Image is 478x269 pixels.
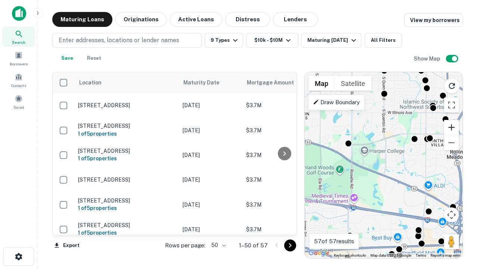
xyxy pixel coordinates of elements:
[12,39,25,45] span: Search
[307,36,358,45] div: Maturing [DATE]
[2,27,35,47] a: Search
[82,51,106,66] button: Reset
[246,33,298,48] button: $10k - $10M
[441,209,478,245] iframe: Chat Widget
[78,130,175,138] h6: 1 of 5 properties
[205,33,243,48] button: 9 Types
[183,201,239,209] p: [DATE]
[13,104,24,110] span: Saved
[246,101,321,109] p: $3.7M
[78,123,175,129] p: [STREET_ADDRESS]
[246,151,321,159] p: $3.7M
[301,33,361,48] button: Maturing [DATE]
[59,36,179,45] p: Enter addresses, locations or lender names
[284,239,296,251] button: Go to next page
[239,241,268,250] p: 1–50 of 57
[444,207,459,222] button: Map camera controls
[305,72,463,258] div: 0 0
[10,61,28,67] span: Borrowers
[79,78,102,87] span: Location
[183,126,239,134] p: [DATE]
[444,135,459,150] button: Zoom out
[247,78,304,87] span: Mortgage Amount
[444,78,460,94] button: Reload search area
[78,154,175,163] h6: 1 of 5 properties
[308,76,335,91] button: Show street map
[246,176,321,184] p: $3.7M
[444,120,459,135] button: Zoom in
[370,253,411,257] span: Map data ©2025 Google
[335,76,372,91] button: Show satellite imagery
[183,151,239,159] p: [DATE]
[246,126,321,134] p: $3.7M
[115,12,167,27] button: Originations
[52,33,202,48] button: Enter addresses, locations or lender names
[242,72,325,93] th: Mortgage Amount
[414,55,441,63] h6: Show Map
[179,72,242,93] th: Maturity Date
[225,12,270,27] button: Distress
[404,13,463,27] a: View my borrowers
[2,70,35,90] a: Contacts
[78,102,175,109] p: [STREET_ADDRESS]
[78,148,175,154] p: [STREET_ADDRESS]
[416,253,426,257] a: Terms (opens in new tab)
[170,12,222,27] button: Active Loans
[183,225,239,234] p: [DATE]
[273,12,318,27] button: Lenders
[78,204,175,212] h6: 1 of 5 properties
[183,101,239,109] p: [DATE]
[208,240,227,251] div: 50
[74,72,179,93] th: Location
[165,241,205,250] p: Rows per page:
[78,229,175,237] h6: 1 of 5 properties
[55,51,79,66] button: Save your search to get updates of matches that match your search criteria.
[307,248,331,258] img: Google
[183,176,239,184] p: [DATE]
[314,237,354,246] p: 57 of 57 results
[313,98,360,107] p: Draw Boundary
[183,78,229,87] span: Maturity Date
[2,48,35,68] a: Borrowers
[307,248,331,258] a: Open this area in Google Maps (opens a new window)
[334,253,366,258] button: Keyboard shortcuts
[431,253,460,257] a: Report a map error
[246,225,321,234] p: $3.7M
[78,176,175,183] p: [STREET_ADDRESS]
[78,197,175,204] p: [STREET_ADDRESS]
[246,201,321,209] p: $3.7M
[78,222,175,229] p: [STREET_ADDRESS]
[2,92,35,112] a: Saved
[12,6,26,21] img: capitalize-icon.png
[52,12,112,27] button: Maturing Loans
[444,98,459,112] button: Toggle fullscreen view
[364,33,402,48] button: All Filters
[52,240,81,251] button: Export
[11,83,26,89] span: Contacts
